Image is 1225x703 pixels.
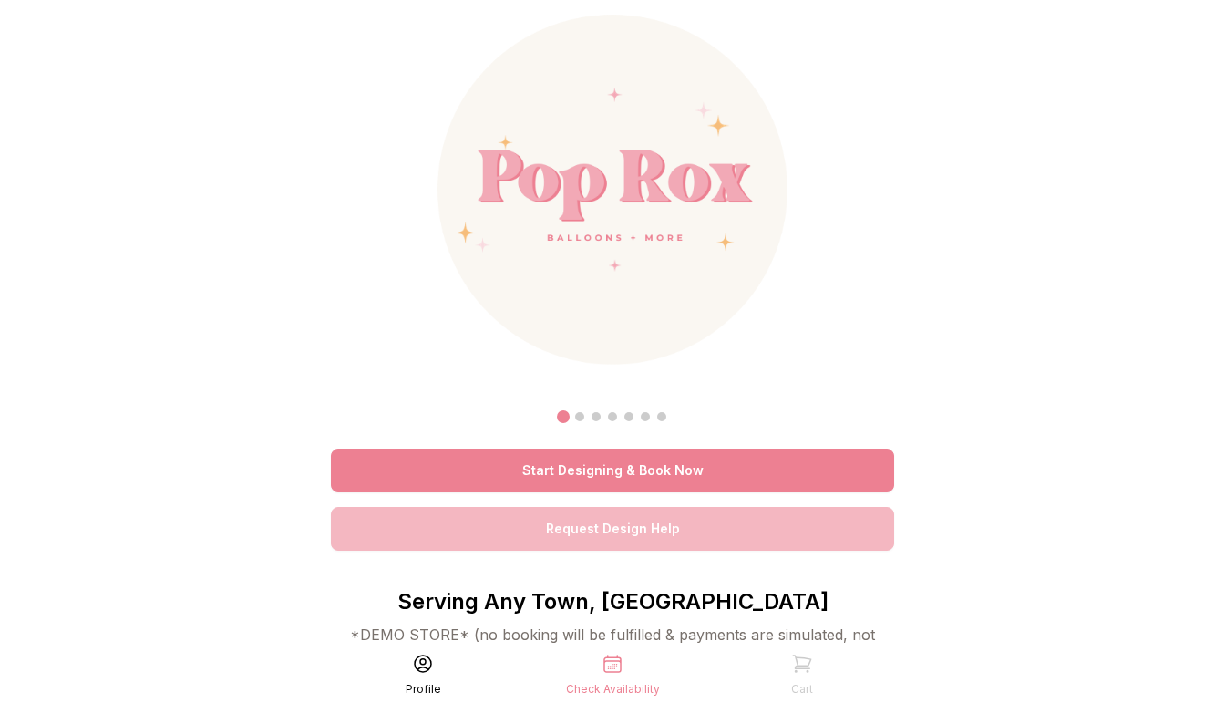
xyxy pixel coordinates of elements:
[331,449,894,492] a: Start Designing & Book Now
[791,682,813,697] div: Cart
[331,587,894,616] p: Serving Any Town, [GEOGRAPHIC_DATA]
[331,507,894,551] a: Request Design Help
[566,682,660,697] div: Check Availability
[406,682,441,697] div: Profile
